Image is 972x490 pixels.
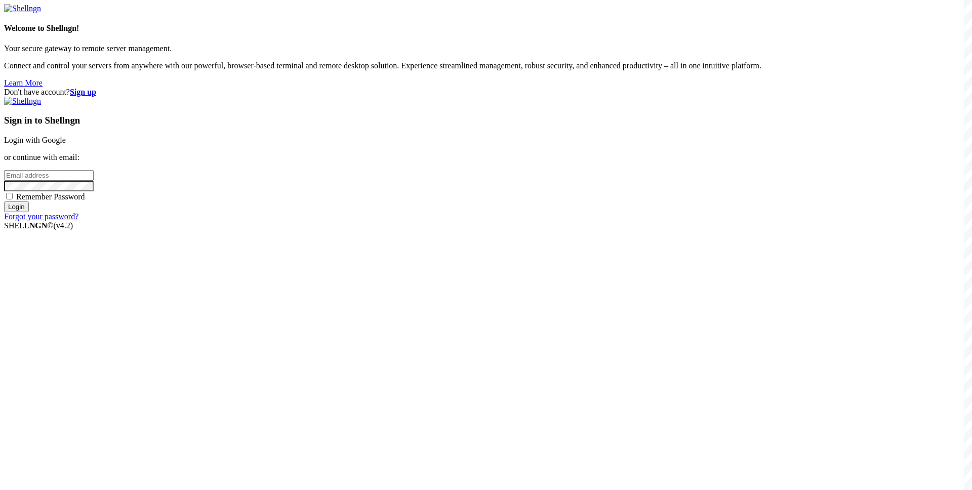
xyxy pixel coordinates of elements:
input: Email address [4,170,94,181]
p: Your secure gateway to remote server management. [4,44,968,53]
input: Login [4,201,29,212]
a: Forgot your password? [4,212,78,221]
p: Connect and control your servers from anywhere with our powerful, browser-based terminal and remo... [4,61,968,70]
span: 4.2.0 [54,221,73,230]
input: Remember Password [6,193,13,199]
a: Login with Google [4,136,66,144]
img: Shellngn [4,4,41,13]
span: SHELL © [4,221,73,230]
span: Remember Password [16,192,85,201]
a: Learn More [4,78,43,87]
div: Don't have account? [4,88,968,97]
b: NGN [29,221,48,230]
a: Sign up [70,88,96,96]
img: Shellngn [4,97,41,106]
h4: Welcome to Shellngn! [4,24,968,33]
h3: Sign in to Shellngn [4,115,968,126]
p: or continue with email: [4,153,968,162]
